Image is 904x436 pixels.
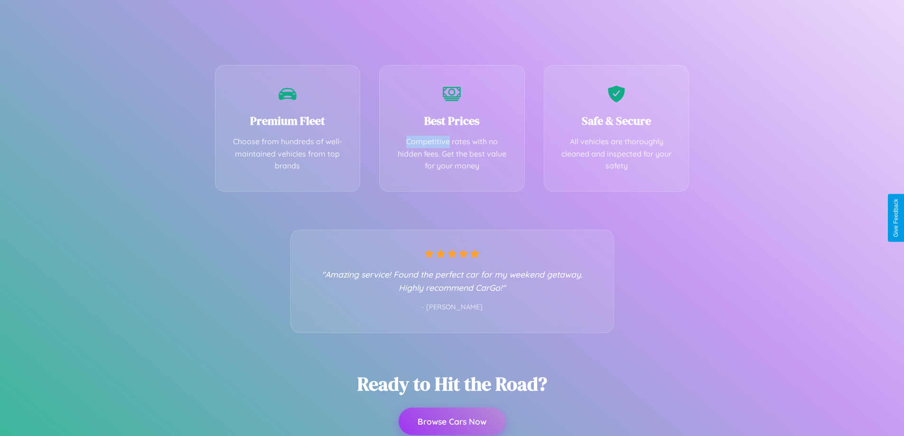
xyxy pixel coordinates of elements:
h3: Best Prices [394,113,510,129]
button: Browse Cars Now [399,408,505,435]
p: Competitive rates with no hidden fees. Get the best value for your money [394,136,510,172]
h2: Ready to Hit the Road? [357,371,547,397]
p: "Amazing service! Found the perfect car for my weekend getaway. Highly recommend CarGo!" [310,268,595,294]
p: Choose from hundreds of well-maintained vehicles from top brands [230,136,346,172]
h3: Premium Fleet [230,113,346,129]
p: All vehicles are thoroughly cleaned and inspected for your safety [559,136,675,172]
div: Give Feedback [893,199,899,237]
h3: Safe & Secure [559,113,675,129]
p: - [PERSON_NAME] [310,301,595,314]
